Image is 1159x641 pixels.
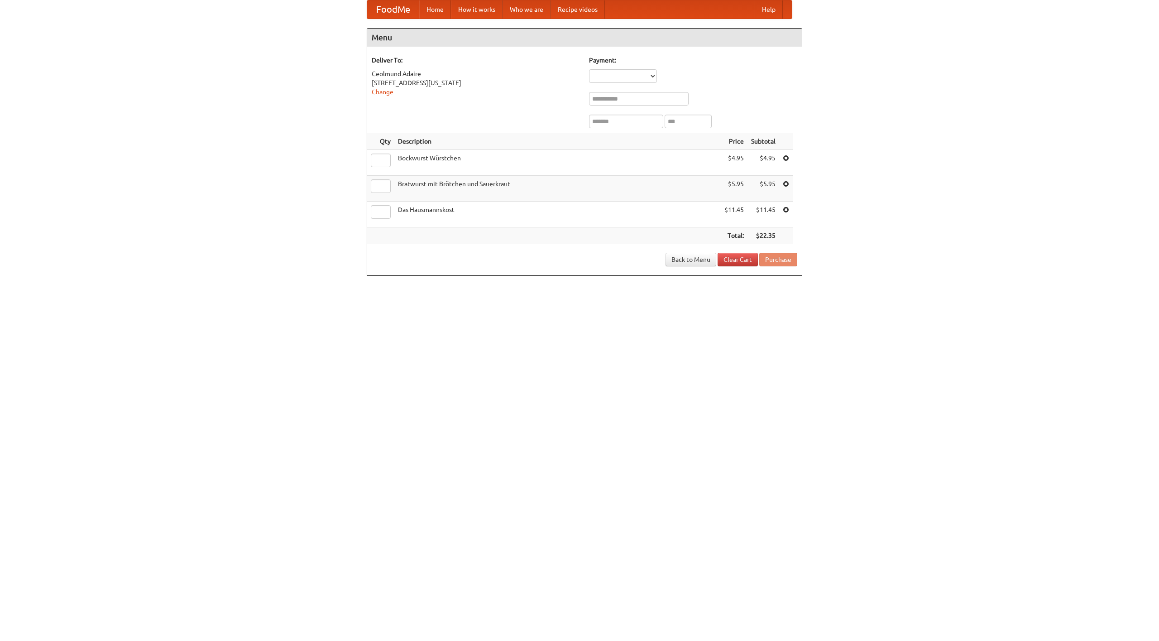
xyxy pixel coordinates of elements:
[503,0,551,19] a: Who we are
[721,150,747,176] td: $4.95
[419,0,451,19] a: Home
[394,202,721,227] td: Das Hausmannskost
[666,253,716,266] a: Back to Menu
[755,0,783,19] a: Help
[721,133,747,150] th: Price
[372,69,580,78] div: Ceolmund Adaire
[747,202,779,227] td: $11.45
[551,0,605,19] a: Recipe videos
[759,253,797,266] button: Purchase
[372,56,580,65] h5: Deliver To:
[394,150,721,176] td: Bockwurst Würstchen
[747,227,779,244] th: $22.35
[367,0,419,19] a: FoodMe
[721,176,747,202] td: $5.95
[721,227,747,244] th: Total:
[372,88,393,96] a: Change
[747,150,779,176] td: $4.95
[747,176,779,202] td: $5.95
[367,133,394,150] th: Qty
[372,78,580,87] div: [STREET_ADDRESS][US_STATE]
[394,133,721,150] th: Description
[589,56,797,65] h5: Payment:
[367,29,802,47] h4: Menu
[721,202,747,227] td: $11.45
[451,0,503,19] a: How it works
[747,133,779,150] th: Subtotal
[394,176,721,202] td: Bratwurst mit Brötchen und Sauerkraut
[718,253,758,266] a: Clear Cart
